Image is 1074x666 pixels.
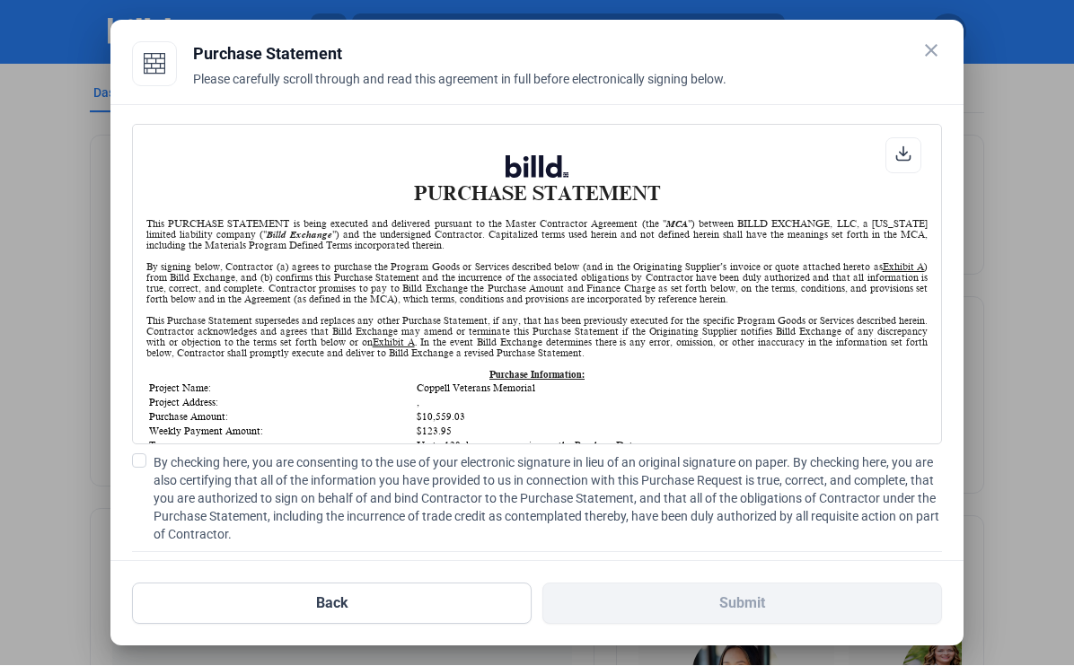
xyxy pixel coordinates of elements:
[148,397,414,409] td: Project Address:
[132,583,532,625] button: Back
[267,230,332,241] i: Billd Exchange
[416,382,926,395] td: Coppell Veterans Memorial
[146,316,928,359] div: This Purchase Statement supersedes and replaces any other Purchase Statement, if any, that has be...
[666,219,688,230] i: MCA
[148,411,414,424] td: Purchase Amount:
[193,42,942,67] div: Purchase Statement
[154,454,942,544] span: By checking here, you are consenting to the use of your electronic signature in lieu of an origin...
[193,71,942,110] div: Please carefully scroll through and read this agreement in full before electronically signing below.
[373,337,415,348] u: Exhibit A
[416,411,926,424] td: $10,559.03
[416,440,926,452] td: Up to 120 days, commencing on the Purchase Date
[146,156,928,206] h1: PURCHASE STATEMENT
[883,262,924,273] u: Exhibit A
[416,397,926,409] td: ,
[416,425,926,438] td: $123.95
[146,262,928,305] div: By signing below, Contractor (a) agrees to purchase the Program Goods or Services described below...
[489,370,585,381] u: Purchase Information:
[146,219,928,251] div: This PURCHASE STATEMENT is being executed and delivered pursuant to the Master Contractor Agreeme...
[148,440,414,452] td: Term:
[148,382,414,395] td: Project Name:
[920,40,942,62] mat-icon: close
[542,583,942,625] button: Submit
[148,425,414,438] td: Weekly Payment Amount:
